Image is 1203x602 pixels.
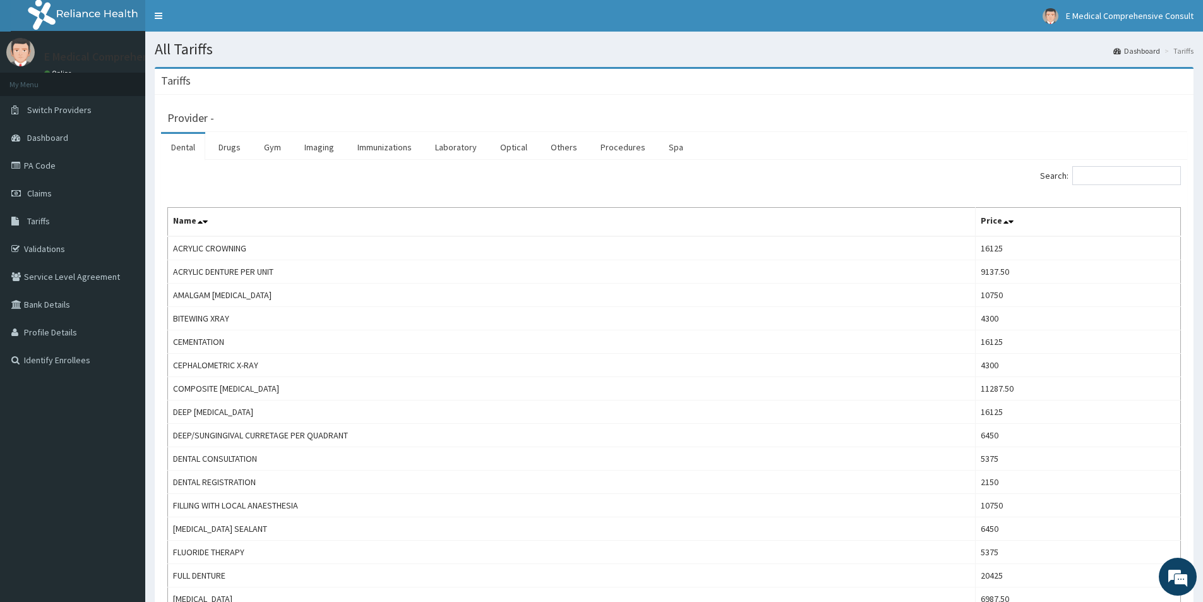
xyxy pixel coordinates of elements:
[168,517,976,541] td: [MEDICAL_DATA] SEALANT
[1040,166,1181,185] label: Search:
[168,284,976,307] td: AMALGAM [MEDICAL_DATA]
[168,307,976,330] td: BITEWING XRAY
[976,236,1181,260] td: 16125
[294,134,344,160] a: Imaging
[1113,45,1160,56] a: Dashboard
[976,377,1181,400] td: 11287.50
[425,134,487,160] a: Laboratory
[976,447,1181,471] td: 5375
[976,260,1181,284] td: 9137.50
[6,38,35,66] img: User Image
[161,75,191,87] h3: Tariffs
[976,517,1181,541] td: 6450
[1072,166,1181,185] input: Search:
[976,564,1181,587] td: 20425
[1066,10,1194,21] span: E Medical Comprehensive Consult
[347,134,422,160] a: Immunizations
[168,236,976,260] td: ACRYLIC CROWNING
[590,134,655,160] a: Procedures
[27,132,68,143] span: Dashboard
[27,188,52,199] span: Claims
[167,112,214,124] h3: Provider -
[44,51,209,63] p: E Medical Comprehensive Consult
[976,424,1181,447] td: 6450
[155,41,1194,57] h1: All Tariffs
[659,134,693,160] a: Spa
[976,208,1181,237] th: Price
[168,564,976,587] td: FULL DENTURE
[976,471,1181,494] td: 2150
[976,330,1181,354] td: 16125
[168,541,976,564] td: FLUORIDE THERAPY
[976,307,1181,330] td: 4300
[541,134,587,160] a: Others
[254,134,291,160] a: Gym
[168,377,976,400] td: COMPOSITE [MEDICAL_DATA]
[1161,45,1194,56] li: Tariffs
[168,447,976,471] td: DENTAL CONSULTATION
[168,354,976,377] td: CEPHALOMETRIC X-RAY
[168,471,976,494] td: DENTAL REGISTRATION
[168,260,976,284] td: ACRYLIC DENTURE PER UNIT
[1043,8,1058,24] img: User Image
[208,134,251,160] a: Drugs
[168,424,976,447] td: DEEP/SUNGINGIVAL CURRETAGE PER QUADRANT
[976,284,1181,307] td: 10750
[976,494,1181,517] td: 10750
[27,215,50,227] span: Tariffs
[168,494,976,517] td: FILLING WITH LOCAL ANAESTHESIA
[27,104,92,116] span: Switch Providers
[44,69,75,78] a: Online
[976,541,1181,564] td: 5375
[976,400,1181,424] td: 16125
[976,354,1181,377] td: 4300
[168,208,976,237] th: Name
[490,134,537,160] a: Optical
[161,134,205,160] a: Dental
[168,330,976,354] td: CEMENTATION
[168,400,976,424] td: DEEP [MEDICAL_DATA]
